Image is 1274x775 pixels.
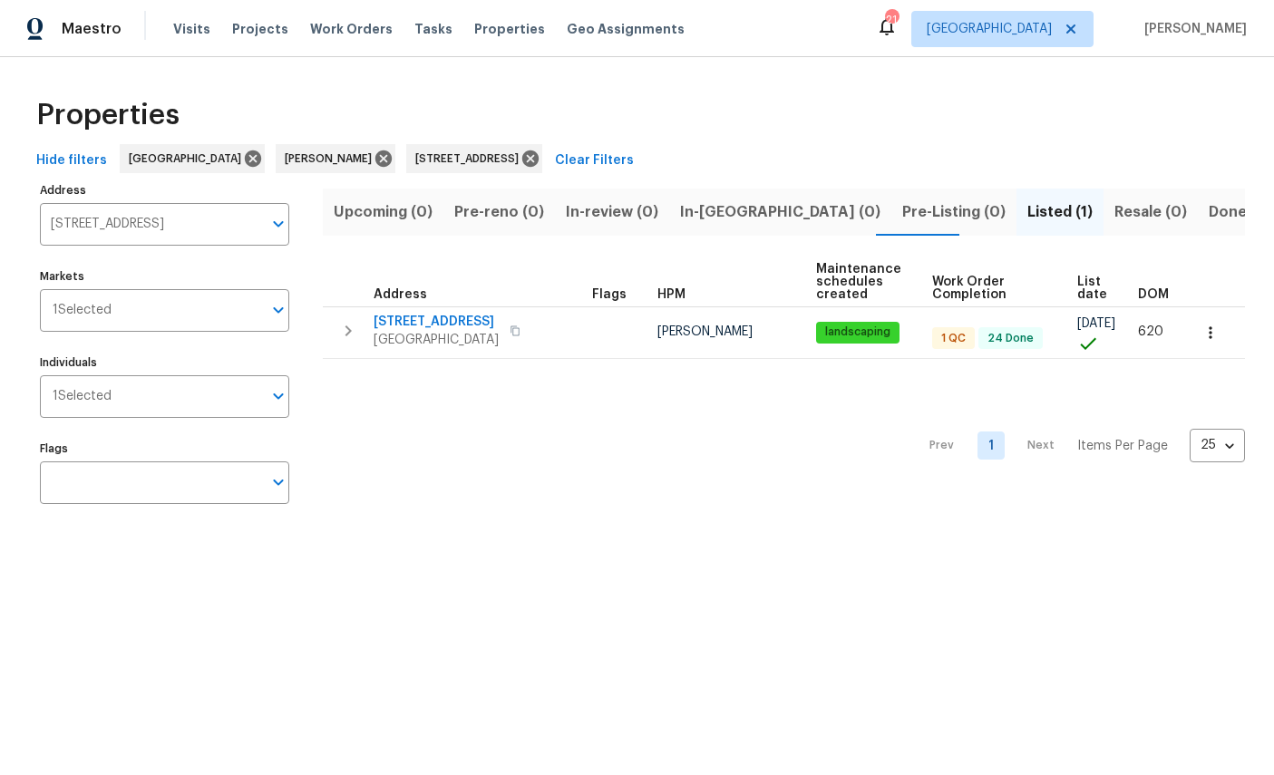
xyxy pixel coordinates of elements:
span: [GEOGRAPHIC_DATA] [374,331,499,349]
div: [STREET_ADDRESS] [406,144,542,173]
label: Address [40,185,289,196]
span: Properties [474,20,545,38]
span: Hide filters [36,150,107,172]
button: Open [266,297,291,323]
span: Flags [592,288,627,301]
span: HPM [657,288,686,301]
div: 25 [1190,421,1245,469]
button: Clear Filters [548,144,641,178]
span: 1 Selected [53,303,112,318]
nav: Pagination Navigation [912,370,1245,522]
span: 620 [1138,325,1163,338]
button: Hide filters [29,144,114,178]
span: Done (0) [1209,199,1272,225]
label: Individuals [40,357,289,368]
span: [PERSON_NAME] [1137,20,1247,38]
span: [GEOGRAPHIC_DATA] [129,150,248,168]
p: Items Per Page [1077,437,1168,455]
button: Open [266,470,291,495]
span: [STREET_ADDRESS] [374,313,499,331]
span: Clear Filters [555,150,634,172]
div: [GEOGRAPHIC_DATA] [120,144,265,173]
span: [PERSON_NAME] [657,325,753,338]
span: 1 QC [934,331,973,346]
span: Geo Assignments [567,20,685,38]
span: Upcoming (0) [334,199,433,225]
span: Tasks [414,23,452,35]
span: In-review (0) [566,199,658,225]
span: List date [1077,276,1107,301]
span: Maintenance schedules created [816,263,901,301]
span: Pre-Listing (0) [902,199,1006,225]
span: Work Orders [310,20,393,38]
span: 1 Selected [53,389,112,404]
span: Projects [232,20,288,38]
span: Listed (1) [1027,199,1093,225]
button: Open [266,211,291,237]
span: Resale (0) [1114,199,1187,225]
span: Properties [36,106,180,124]
span: Work Order Completion [932,276,1046,301]
span: 24 Done [980,331,1041,346]
span: [STREET_ADDRESS] [415,150,526,168]
button: Open [266,383,291,409]
span: Visits [173,20,210,38]
span: DOM [1138,288,1169,301]
div: 21 [885,11,898,29]
label: Markets [40,271,289,282]
span: landscaping [818,325,898,340]
span: In-[GEOGRAPHIC_DATA] (0) [680,199,880,225]
span: [PERSON_NAME] [285,150,379,168]
a: Goto page 1 [977,431,1005,460]
span: Address [374,288,427,301]
span: [DATE] [1077,317,1115,330]
div: [PERSON_NAME] [276,144,395,173]
span: [GEOGRAPHIC_DATA] [927,20,1052,38]
span: Maestro [62,20,122,38]
label: Flags [40,443,289,454]
span: Pre-reno (0) [454,199,544,225]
